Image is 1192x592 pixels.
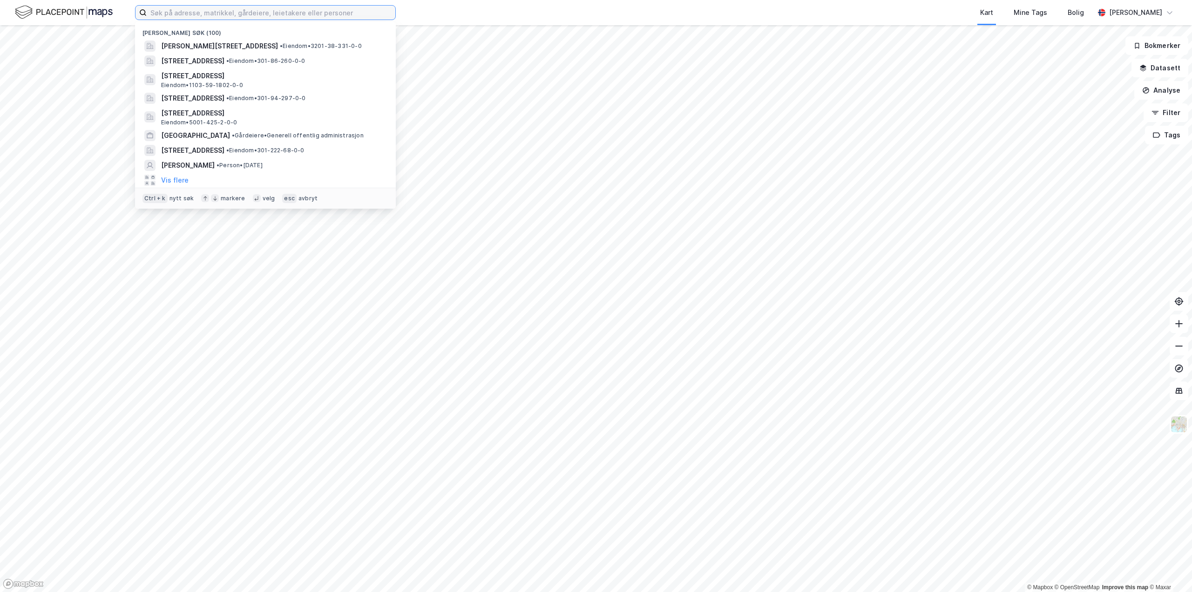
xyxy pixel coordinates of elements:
span: Eiendom • 301-222-68-0-0 [226,147,305,154]
span: [STREET_ADDRESS] [161,145,224,156]
span: Eiendom • 3201-38-331-0-0 [280,42,362,50]
span: • [280,42,283,49]
button: Bokmerker [1125,36,1188,55]
div: [PERSON_NAME] [1109,7,1162,18]
a: Mapbox homepage [3,578,44,589]
span: Gårdeiere • Generell offentlig administrasjon [232,132,364,139]
span: [GEOGRAPHIC_DATA] [161,130,230,141]
div: esc [282,194,297,203]
div: Mine Tags [1014,7,1047,18]
div: avbryt [298,195,318,202]
div: Ctrl + k [142,194,168,203]
button: Datasett [1131,59,1188,77]
span: [STREET_ADDRESS] [161,93,224,104]
span: [STREET_ADDRESS] [161,55,224,67]
a: OpenStreetMap [1055,584,1100,591]
button: Analyse [1134,81,1188,100]
span: [PERSON_NAME][STREET_ADDRESS] [161,41,278,52]
div: Kart [980,7,993,18]
a: Improve this map [1102,584,1148,591]
span: • [217,162,219,169]
span: Eiendom • 301-94-297-0-0 [226,95,306,102]
span: [PERSON_NAME] [161,160,215,171]
button: Filter [1144,103,1188,122]
input: Søk på adresse, matrikkel, gårdeiere, leietakere eller personer [147,6,395,20]
button: Vis flere [161,175,189,186]
button: Tags [1145,126,1188,144]
span: Eiendom • 5001-425-2-0-0 [161,119,237,126]
a: Mapbox [1027,584,1053,591]
img: Z [1170,415,1188,433]
div: markere [221,195,245,202]
img: logo.f888ab2527a4732fd821a326f86c7f29.svg [15,4,113,20]
span: Person • [DATE] [217,162,263,169]
div: velg [263,195,275,202]
div: [PERSON_NAME] søk (100) [135,22,396,39]
iframe: Chat Widget [1145,547,1192,592]
span: • [226,57,229,64]
span: [STREET_ADDRESS] [161,108,385,119]
span: • [226,95,229,102]
div: nytt søk [169,195,194,202]
span: • [226,147,229,154]
div: Bolig [1068,7,1084,18]
span: • [232,132,235,139]
span: Eiendom • 301-86-260-0-0 [226,57,305,65]
span: [STREET_ADDRESS] [161,70,385,82]
span: Eiendom • 1103-59-1802-0-0 [161,82,243,89]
